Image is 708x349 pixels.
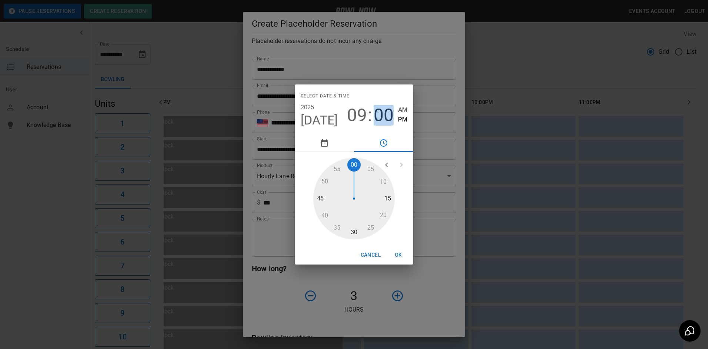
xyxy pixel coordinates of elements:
[295,134,354,152] button: pick date
[358,248,384,262] button: Cancel
[398,114,407,124] button: PM
[301,90,350,102] span: Select date & time
[398,105,407,115] button: AM
[301,102,314,113] button: 2025
[354,134,413,152] button: pick time
[301,113,338,128] button: [DATE]
[368,105,372,126] span: :
[387,248,410,262] button: OK
[347,105,367,126] button: 09
[374,105,394,126] button: 00
[379,157,394,172] button: open previous view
